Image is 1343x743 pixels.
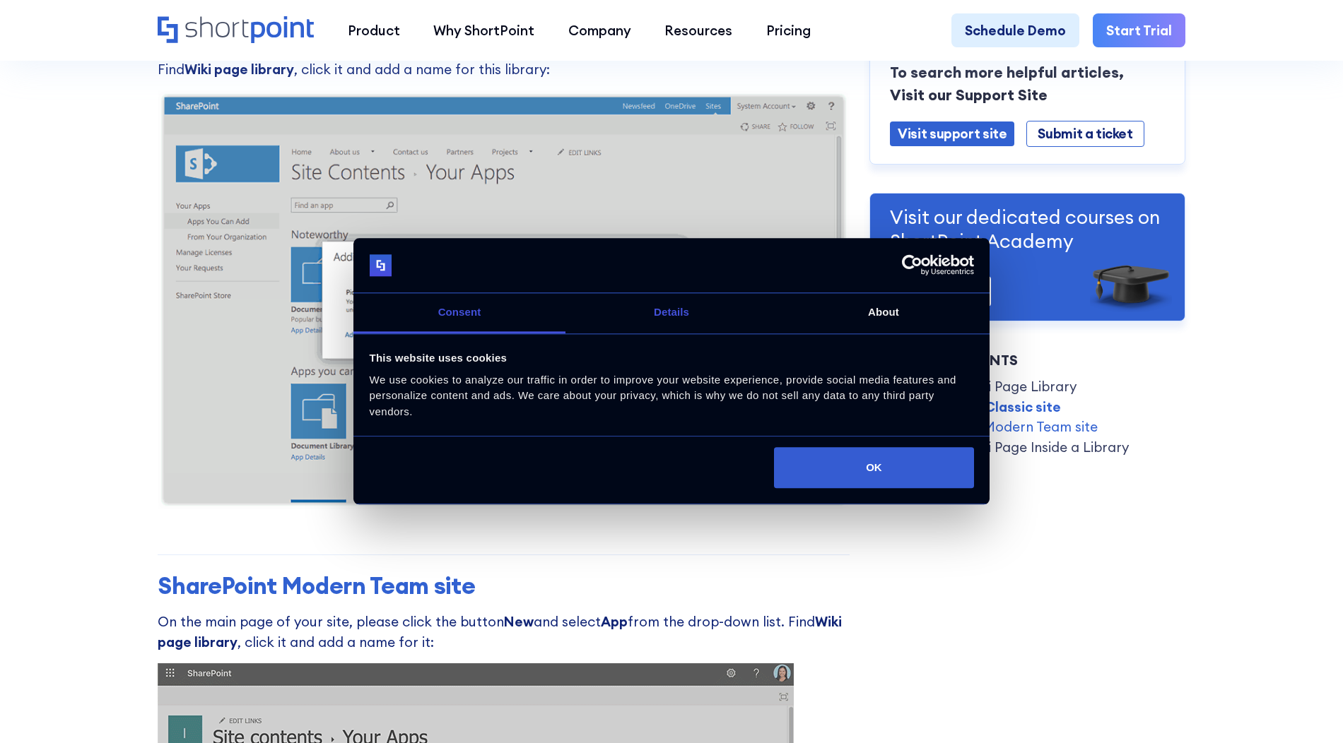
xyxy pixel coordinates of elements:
[601,613,628,630] strong: App
[892,437,1129,458] a: Creating a Wiki Page Inside a Library
[1093,13,1185,47] a: Start Trial
[184,61,294,78] strong: Wiki page library
[568,20,631,41] div: Company
[850,255,974,276] a: Usercentrics Cookiebot - opens in a new window
[647,13,749,47] a: Resources
[890,61,1165,107] p: To search more helpful articles, Visit our Support Site
[504,613,534,630] strong: New
[370,374,956,417] span: We use cookies to analyze our traffic in order to improve your website experience, provide social...
[778,293,990,333] a: About
[331,13,417,47] a: Product
[370,254,392,277] img: logo
[348,20,400,41] div: Product
[890,205,1165,254] p: Visit our dedicated courses on ShortPoint Academy
[749,13,828,47] a: Pricing
[664,20,732,41] div: Resources
[565,293,778,333] a: Details
[416,13,551,47] a: Why ShortPoint
[158,612,850,652] p: On the main page of your site, please click the button and select from the drop-down list. Find ,...
[1272,675,1343,743] iframe: Chat Widget
[158,613,842,650] strong: Wiki page library
[158,16,314,45] a: Home
[766,20,811,41] div: Pricing
[774,447,973,488] button: OK
[869,350,1185,371] div: Table of Contents
[551,13,648,47] a: Company
[370,350,974,367] div: This website uses cookies
[158,572,850,600] h3: SharePoint Modern Team site
[1026,121,1144,147] a: Submit a ticket
[890,121,1014,146] a: Visit support site
[951,13,1079,47] a: Schedule Demo
[910,417,1098,437] a: SharePoint Modern Team site
[353,293,565,333] a: Consent
[433,20,534,41] div: Why ShortPoint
